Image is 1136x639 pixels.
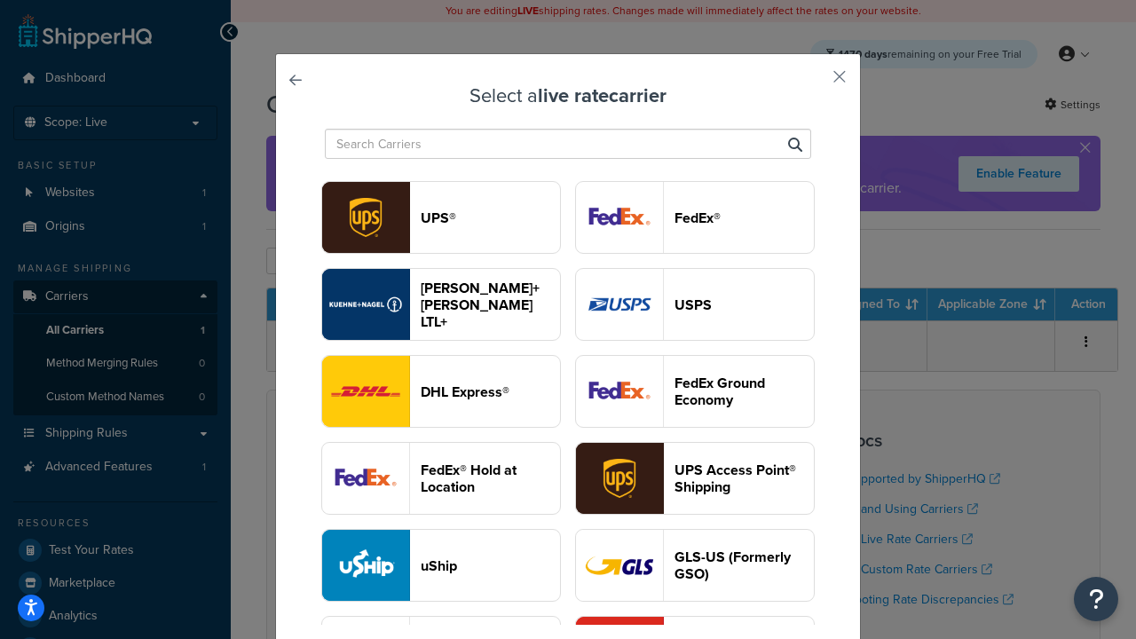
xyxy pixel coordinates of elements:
button: smartPost logoFedEx Ground Economy [575,355,815,428]
button: fedEx logoFedEx® [575,181,815,254]
input: Search Carriers [325,129,811,159]
strong: live rate carrier [538,81,667,110]
img: uShip logo [322,530,409,601]
img: accessPoint logo [576,443,663,514]
img: fedEx logo [576,182,663,253]
img: gso logo [576,530,663,601]
button: usps logoUSPS [575,268,815,341]
button: accessPoint logoUPS Access Point® Shipping [575,442,815,515]
button: fedExLocation logoFedEx® Hold at Location [321,442,561,515]
header: FedEx® Hold at Location [421,461,560,495]
button: gso logoGLS-US (Formerly GSO) [575,529,815,602]
img: dhl logo [322,356,409,427]
img: ups logo [322,182,409,253]
img: smartPost logo [576,356,663,427]
button: dhl logoDHL Express® [321,355,561,428]
header: FedEx Ground Economy [674,375,814,408]
header: UPS® [421,209,560,226]
button: Open Resource Center [1074,577,1118,621]
button: ups logoUPS® [321,181,561,254]
h3: Select a [320,85,816,106]
img: usps logo [576,269,663,340]
button: uShip logouShip [321,529,561,602]
header: UPS Access Point® Shipping [674,461,814,495]
header: [PERSON_NAME]+[PERSON_NAME] LTL+ [421,280,560,330]
header: USPS [674,296,814,313]
header: FedEx® [674,209,814,226]
header: DHL Express® [421,383,560,400]
button: reTransFreight logo[PERSON_NAME]+[PERSON_NAME] LTL+ [321,268,561,341]
header: uShip [421,557,560,574]
header: GLS-US (Formerly GSO) [674,548,814,582]
img: fedExLocation logo [322,443,409,514]
img: reTransFreight logo [322,269,409,340]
